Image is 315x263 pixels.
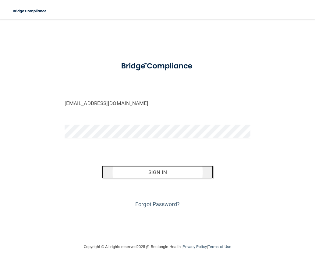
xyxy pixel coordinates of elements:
[46,237,269,257] div: Copyright © All rights reserved 2025 @ Rectangle Health | |
[182,244,207,249] a: Privacy Policy
[9,5,51,17] img: bridge_compliance_login_screen.278c3ca4.svg
[135,201,180,207] a: Forgot Password?
[102,166,213,179] button: Sign In
[208,244,231,249] a: Terms of Use
[65,96,251,110] input: Email
[113,56,202,76] img: bridge_compliance_login_screen.278c3ca4.svg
